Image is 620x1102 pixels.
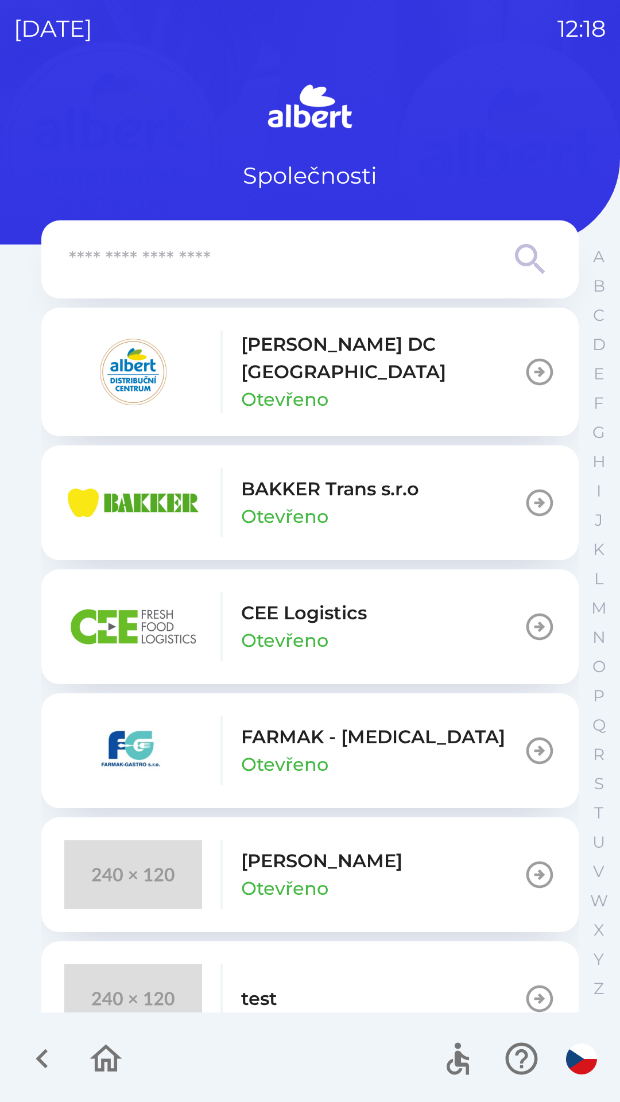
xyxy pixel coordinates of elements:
[241,875,328,902] p: Otevřeno
[594,364,604,384] p: E
[584,711,613,740] button: Q
[584,828,613,857] button: U
[584,242,613,271] button: A
[594,949,604,969] p: Y
[594,393,604,413] p: F
[593,305,604,325] p: C
[64,337,202,406] img: 092fc4fe-19c8-4166-ad20-d7efd4551fba.png
[584,418,613,447] button: G
[584,271,613,301] button: B
[592,627,606,647] p: N
[41,941,579,1056] button: test
[593,540,604,560] p: K
[592,452,606,472] p: H
[41,445,579,560] button: BAKKER Trans s.r.oOtevřeno
[64,716,202,785] img: 5ee10d7b-21a5-4c2b-ad2f-5ef9e4226557.png
[41,80,579,135] img: Logo
[594,803,603,823] p: T
[64,592,202,661] img: ba8847e2-07ef-438b-a6f1-28de549c3032.png
[594,979,604,999] p: Z
[590,891,608,911] p: W
[595,510,603,530] p: J
[594,774,604,794] p: S
[584,359,613,389] button: E
[596,481,601,501] p: I
[592,657,606,677] p: O
[593,276,605,296] p: B
[584,447,613,476] button: H
[584,945,613,974] button: Y
[592,422,605,443] p: G
[584,301,613,330] button: C
[64,964,202,1033] img: 240x120
[241,599,367,627] p: CEE Logistics
[584,652,613,681] button: O
[241,847,402,875] p: [PERSON_NAME]
[241,985,277,1012] p: test
[241,627,328,654] p: Otevřeno
[584,389,613,418] button: F
[584,740,613,769] button: R
[41,308,579,436] button: [PERSON_NAME] DC [GEOGRAPHIC_DATA]Otevřeno
[592,832,605,852] p: U
[594,569,603,589] p: L
[584,915,613,945] button: X
[584,535,613,564] button: K
[566,1043,597,1074] img: cs flag
[241,503,328,530] p: Otevřeno
[241,331,524,386] p: [PERSON_NAME] DC [GEOGRAPHIC_DATA]
[584,974,613,1003] button: Z
[41,693,579,808] button: FARMAK - [MEDICAL_DATA]Otevřeno
[584,886,613,915] button: W
[243,158,377,193] p: Společnosti
[64,840,202,909] img: 240x120
[14,11,92,46] p: [DATE]
[241,723,505,751] p: FARMAK - [MEDICAL_DATA]
[584,798,613,828] button: T
[584,593,613,623] button: M
[241,751,328,778] p: Otevřeno
[241,475,419,503] p: BAKKER Trans s.r.o
[584,564,613,593] button: L
[584,506,613,535] button: J
[584,681,613,711] button: P
[593,862,604,882] p: V
[41,817,579,932] button: [PERSON_NAME]Otevřeno
[557,11,606,46] p: 12:18
[592,335,606,355] p: D
[593,744,604,765] p: R
[584,857,613,886] button: V
[584,476,613,506] button: I
[584,330,613,359] button: D
[593,247,604,267] p: A
[241,386,328,413] p: Otevřeno
[584,623,613,652] button: N
[41,569,579,684] button: CEE LogisticsOtevřeno
[592,715,606,735] p: Q
[591,598,607,618] p: M
[584,769,613,798] button: S
[594,920,604,940] p: X
[64,468,202,537] img: eba99837-dbda-48f3-8a63-9647f5990611.png
[593,686,604,706] p: P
